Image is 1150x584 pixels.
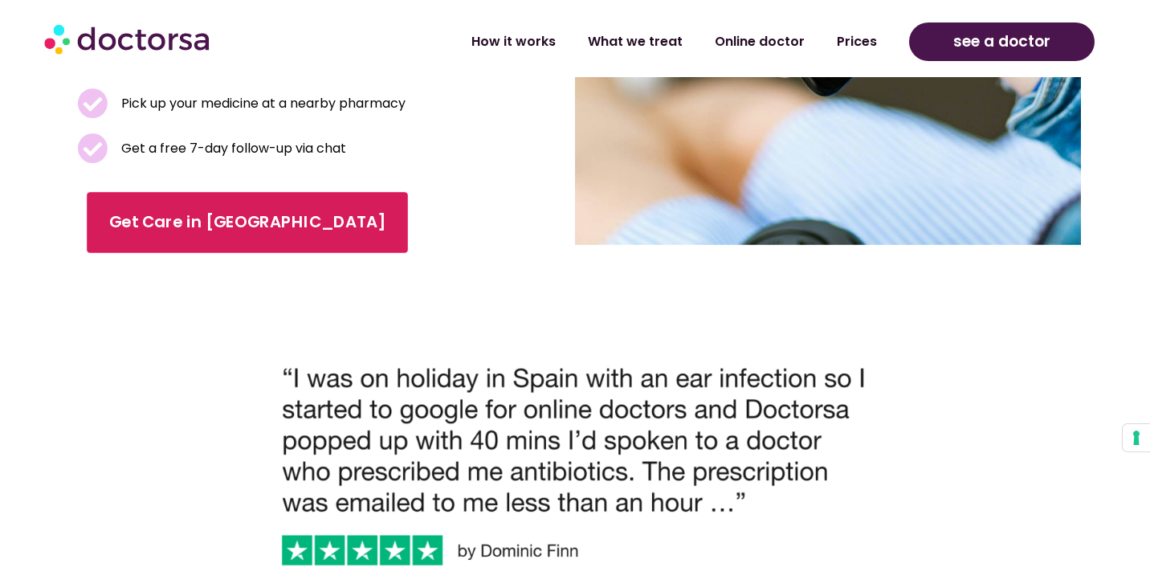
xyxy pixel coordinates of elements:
[821,23,893,60] a: Prices
[953,29,1050,55] span: see a doctor
[87,192,408,253] a: Get Care in [GEOGRAPHIC_DATA]
[117,137,346,160] span: Get a free 7-day follow-up via chat
[455,23,572,60] a: How it works
[909,22,1094,61] a: see a doctor
[1123,424,1150,451] button: Your consent preferences for tracking technologies
[572,23,699,60] a: What we treat
[699,23,821,60] a: Online doctor
[305,23,894,60] nav: Menu
[109,210,385,234] span: Get Care in [GEOGRAPHIC_DATA]
[117,92,406,115] span: Pick up your medicine at a nearby pharmacy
